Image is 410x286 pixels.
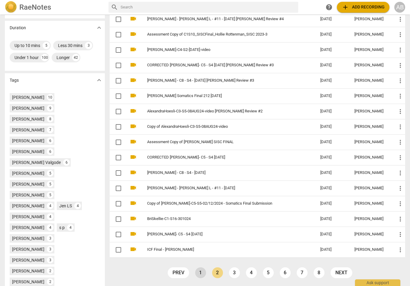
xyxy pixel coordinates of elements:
[147,48,299,52] a: [PERSON_NAME]-C4-S2-[DATE]-video
[47,137,53,144] div: 6
[354,217,387,221] div: [PERSON_NAME]
[72,54,79,61] div: 42
[397,246,404,253] span: more_vert
[315,11,350,27] td: [DATE]
[59,225,65,231] div: s p
[47,235,53,242] div: 3
[397,215,404,223] span: more_vert
[147,109,299,114] a: AlexandraHoesli-C3-S5-08AUG24-video [PERSON_NAME] Review #2
[12,116,44,122] div: [PERSON_NAME]
[130,123,137,130] span: videocam
[47,224,53,231] div: 4
[130,215,137,222] span: videocam
[47,105,53,112] div: 9
[324,2,334,13] a: Help
[12,268,44,274] div: [PERSON_NAME]
[354,201,387,206] div: [PERSON_NAME]
[130,15,137,22] span: videocam
[95,23,104,32] button: Show more
[130,107,137,115] span: videocam
[85,42,92,49] div: 3
[41,54,48,61] div: 100
[5,1,17,13] img: Logo
[12,203,44,209] div: [PERSON_NAME]
[397,139,404,146] span: more_vert
[95,24,103,31] span: expand_more
[10,25,26,31] p: Duration
[12,159,61,165] div: [PERSON_NAME] Valgode
[354,48,387,52] div: [PERSON_NAME]
[130,46,137,53] span: videocam
[315,227,350,242] td: [DATE]
[147,124,299,129] a: Copy of AlexandraHoesli-C3-S5-08AUG24-video
[47,213,53,220] div: 4
[130,30,137,38] span: videocam
[342,4,385,11] span: Add recording
[43,42,50,49] div: 5
[47,278,53,285] div: 2
[147,63,299,68] a: CORRECTED [PERSON_NAME]- C5 - S4 [DATE] [PERSON_NAME] Review #3
[397,231,404,238] span: more_vert
[147,232,299,237] a: [PERSON_NAME]- C5 - S4 [DATE]
[315,42,350,58] td: [DATE]
[63,159,70,166] div: 6
[147,171,299,175] a: [PERSON_NAME] - C8 - S4 - [DATE]
[212,267,223,278] a: Page 2 is your current page
[315,88,350,104] td: [DATE]
[315,150,350,165] td: [DATE]
[47,181,53,187] div: 5
[95,77,103,84] span: expand_more
[47,116,53,122] div: 8
[95,76,104,85] button: Show more
[12,105,44,111] div: [PERSON_NAME]
[315,73,350,88] td: [DATE]
[195,267,206,278] a: Page 1
[354,17,387,21] div: [PERSON_NAME]
[147,94,299,98] a: [PERSON_NAME] Somatics Final 212 [DATE]
[315,58,350,73] td: [DATE]
[121,2,296,12] input: Search
[12,214,44,220] div: [PERSON_NAME]
[315,27,350,42] td: [DATE]
[354,109,387,114] div: [PERSON_NAME]
[15,42,40,49] div: Up to 10 mins
[354,78,387,83] div: [PERSON_NAME]
[130,200,137,207] span: videocam
[354,32,387,37] div: [PERSON_NAME]
[147,217,299,221] a: BriSkellie-C1-S16-301024
[394,2,405,13] div: AB
[147,201,299,206] a: Copy of [PERSON_NAME]-C5-S5-02/12/2024 - Somatics Final Submission
[397,77,404,84] span: more_vert
[315,119,350,134] td: [DATE]
[342,4,349,11] span: add
[147,17,299,21] a: [PERSON_NAME] - [PERSON_NAME] L - #11 - [DATE] [PERSON_NAME] Review #4
[315,104,350,119] td: [DATE]
[130,169,137,176] span: videocam
[47,246,53,253] div: 3
[315,196,350,211] td: [DATE]
[397,46,404,54] span: more_vert
[147,140,299,144] a: Assessment Copy of [PERSON_NAME] SISC FINAL
[246,267,257,278] a: Page 4
[315,134,350,150] td: [DATE]
[74,203,81,209] div: 4
[12,235,44,241] div: [PERSON_NAME]
[315,211,350,227] td: [DATE]
[130,92,137,99] span: videocam
[5,1,104,13] a: LogoRaeNotes
[397,108,404,115] span: more_vert
[397,62,404,69] span: more_vert
[12,170,44,176] div: [PERSON_NAME]
[397,154,404,161] span: more_vert
[12,94,44,100] div: [PERSON_NAME]
[12,225,44,231] div: [PERSON_NAME]
[354,155,387,160] div: [PERSON_NAME]
[397,31,404,38] span: more_vert
[56,55,70,61] div: Longer
[47,203,53,209] div: 4
[315,165,350,181] td: [DATE]
[59,203,72,209] div: Jen LS
[47,268,53,274] div: 2
[397,200,404,207] span: more_vert
[47,257,53,263] div: 3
